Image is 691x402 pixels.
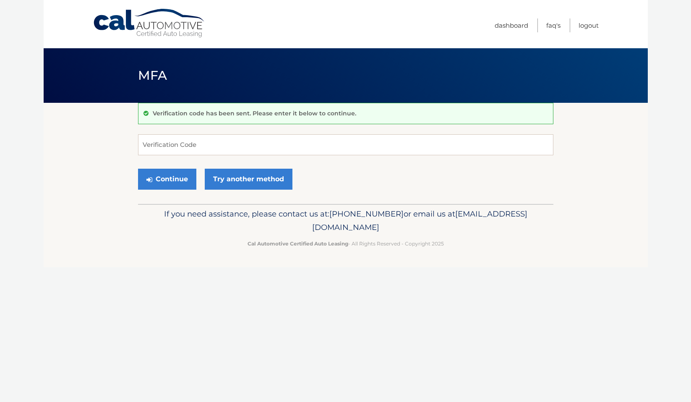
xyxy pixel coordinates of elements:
[93,8,206,38] a: Cal Automotive
[138,169,196,190] button: Continue
[248,240,348,247] strong: Cal Automotive Certified Auto Leasing
[312,209,527,232] span: [EMAIL_ADDRESS][DOMAIN_NAME]
[329,209,404,219] span: [PHONE_NUMBER]
[138,134,553,155] input: Verification Code
[495,18,528,32] a: Dashboard
[205,169,292,190] a: Try another method
[143,207,548,234] p: If you need assistance, please contact us at: or email us at
[546,18,561,32] a: FAQ's
[579,18,599,32] a: Logout
[153,110,356,117] p: Verification code has been sent. Please enter it below to continue.
[138,68,167,83] span: MFA
[143,239,548,248] p: - All Rights Reserved - Copyright 2025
